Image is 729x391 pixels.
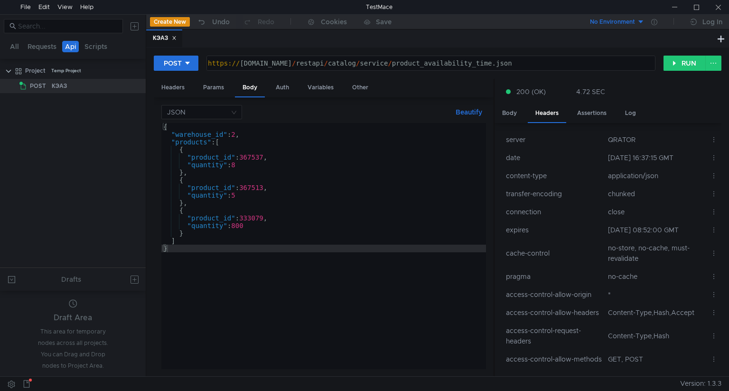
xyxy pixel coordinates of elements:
div: POST [164,58,182,68]
td: access-control-allow-origin [502,286,605,304]
td: date [502,149,605,167]
td: expires [502,221,605,239]
div: Drafts [61,274,81,285]
td: server [502,131,605,149]
div: Headers [528,105,566,123]
div: Redo [258,16,274,28]
button: Api [62,41,79,52]
td: x-xss-protection [502,368,605,386]
input: Search... [18,21,117,31]
td: Content-Type,Hash [604,322,707,350]
div: Headers [154,79,192,96]
td: pragma [502,267,605,286]
button: Beautify [452,106,486,118]
div: Other [345,79,376,96]
td: cache-control [502,239,605,267]
div: Variables [300,79,341,96]
td: Content-Type,Hash,Accept [604,304,707,322]
td: access-control-allow-headers [502,304,605,322]
div: КЭАЗ [52,79,67,93]
td: access-control-request-headers [502,322,605,350]
td: 1; mode=block [604,368,707,386]
div: No Environment [590,18,635,27]
td: [DATE] 16:37:15 GMT [604,149,707,167]
div: Params [196,79,232,96]
div: Body [495,105,524,122]
td: GET, POST [604,350,707,368]
div: Assertions [570,105,614,122]
td: application/json [604,167,707,185]
td: access-control-allow-methods [502,350,605,368]
div: Auth [268,79,297,96]
div: Log [617,105,644,122]
td: content-type [502,167,605,185]
td: close [604,203,707,221]
button: Scripts [82,41,110,52]
div: Temp Project [51,64,81,78]
div: Save [376,19,392,25]
td: [DATE] 08:52:00 GMT [604,221,707,239]
button: POST [154,56,198,71]
button: Undo [190,15,236,29]
td: connection [502,203,605,221]
div: Undo [212,16,230,28]
div: Body [235,79,265,97]
div: Project [25,64,46,78]
td: transfer-encoding [502,185,605,203]
button: RUN [664,56,706,71]
td: chunked [604,185,707,203]
span: POST [30,79,46,93]
div: Cookies [321,16,347,28]
div: КЭАЗ [153,33,177,43]
button: No Environment [579,14,645,29]
button: Create New [150,17,190,27]
button: Requests [25,41,59,52]
td: no-store, no-cache, must-revalidate [604,239,707,267]
td: QRATOR [604,131,707,149]
div: 4.72 SEC [576,87,605,96]
button: Redo [236,15,281,29]
button: All [7,41,22,52]
span: Version: 1.3.3 [680,377,721,391]
td: no-cache [604,267,707,286]
span: 200 (OK) [516,86,546,97]
div: Log In [702,16,722,28]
